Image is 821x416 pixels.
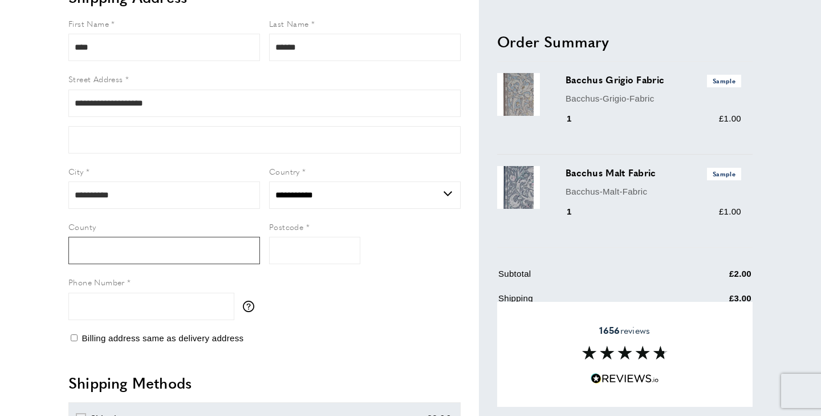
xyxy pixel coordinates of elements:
img: Reviews.io 5 stars [591,373,659,384]
span: First Name [68,18,109,29]
span: Postcode [269,221,303,232]
span: Phone Number [68,276,125,288]
span: Sample [707,168,741,180]
p: Bacchus-Grigio-Fabric [566,91,741,105]
span: City [68,165,84,177]
td: Shipping [498,292,672,314]
img: Reviews section [582,346,668,360]
td: £3.00 [673,292,751,314]
input: Billing address same as delivery address [71,334,78,341]
span: Sample [707,75,741,87]
span: Street Address [68,73,123,84]
td: £2.00 [673,267,751,289]
span: Billing address same as delivery address [82,333,243,343]
span: Last Name [269,18,309,29]
h2: Order Summary [497,31,753,51]
strong: 1656 [599,324,620,337]
div: 1 [566,112,588,126]
button: More information [243,301,260,312]
h3: Bacchus Malt Fabric [566,166,741,180]
span: £1.00 [719,207,741,216]
img: Bacchus Grigio Fabric [497,73,540,116]
h3: Bacchus Grigio Fabric [566,73,741,87]
span: £1.00 [719,114,741,123]
span: reviews [599,325,650,336]
div: 1 [566,205,588,219]
h2: Shipping Methods [68,373,461,393]
p: Bacchus-Malt-Fabric [566,184,741,198]
span: Country [269,165,300,177]
span: County [68,221,96,232]
td: Subtotal [498,267,672,289]
img: Bacchus Malt Fabric [497,166,540,209]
